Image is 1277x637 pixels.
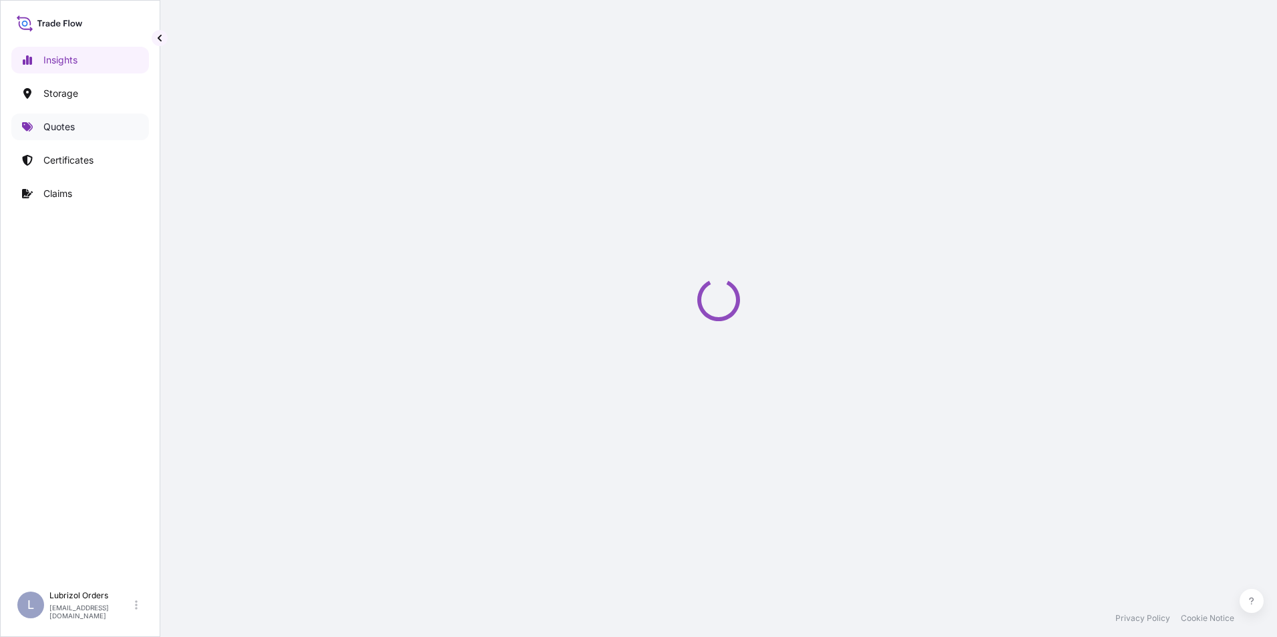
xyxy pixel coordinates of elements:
a: Insights [11,47,149,73]
p: Lubrizol Orders [49,590,132,601]
a: Quotes [11,114,149,140]
a: Storage [11,80,149,107]
p: [EMAIL_ADDRESS][DOMAIN_NAME] [49,604,132,620]
p: Certificates [43,154,94,167]
a: Certificates [11,147,149,174]
p: Claims [43,187,72,200]
a: Cookie Notice [1181,613,1234,624]
span: L [27,598,34,612]
p: Storage [43,87,78,100]
p: Quotes [43,120,75,134]
a: Privacy Policy [1115,613,1170,624]
a: Claims [11,180,149,207]
p: Insights [43,53,77,67]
